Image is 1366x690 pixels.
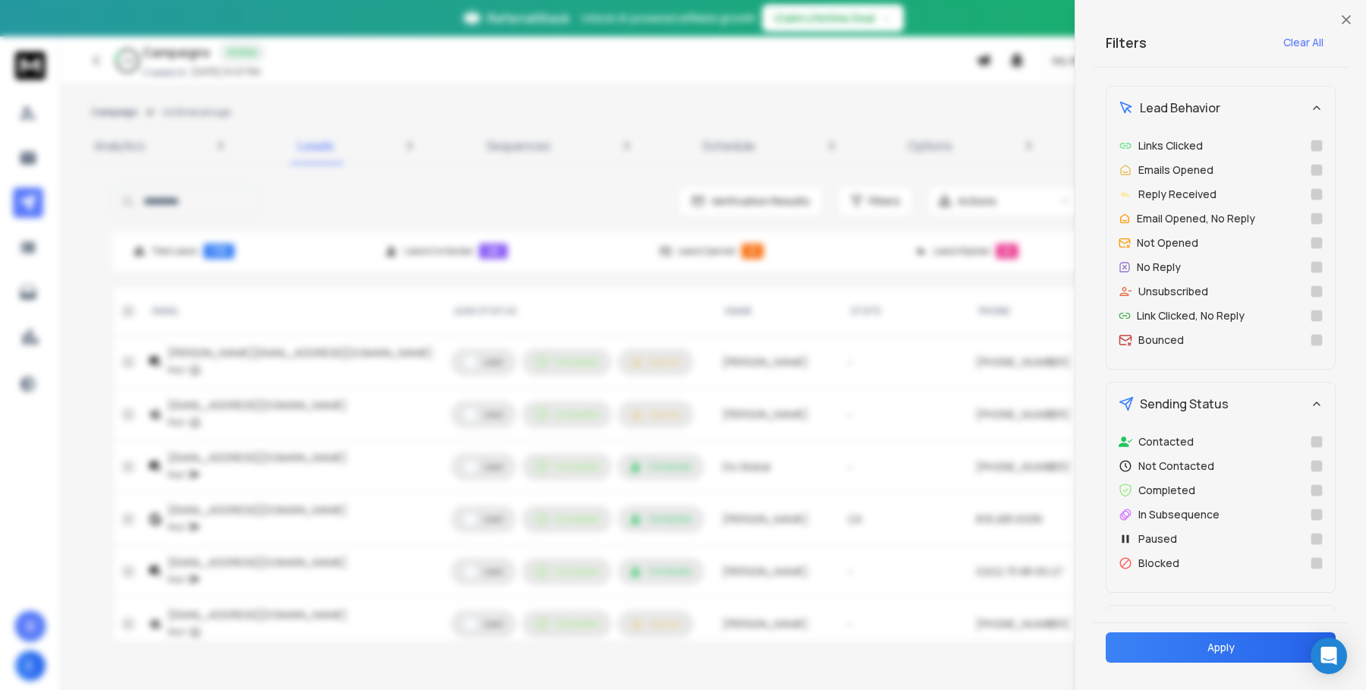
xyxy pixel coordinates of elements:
p: Paused [1138,531,1177,547]
p: Unsubscribed [1138,284,1208,299]
p: Completed [1138,483,1195,498]
p: Emails Opened [1138,162,1213,178]
button: Sending Status [1106,383,1335,425]
h2: Filters [1106,32,1147,53]
p: Not Opened [1137,235,1198,250]
p: Email Opened, No Reply [1137,211,1255,226]
span: Sending Status [1140,395,1229,413]
p: Not Contacted [1138,458,1214,474]
button: Email Provider [1106,606,1335,648]
p: Blocked [1138,556,1179,571]
button: Clear All [1271,27,1336,58]
p: Reply Received [1138,187,1216,202]
p: Bounced [1138,332,1184,348]
p: Links Clicked [1138,138,1203,153]
p: Link Clicked, No Reply [1137,308,1245,323]
div: Open Intercom Messenger [1311,638,1347,674]
p: No Reply [1137,260,1181,275]
p: Contacted [1138,434,1194,449]
button: Lead Behavior [1106,87,1335,129]
div: Sending Status [1106,425,1335,592]
button: Apply [1106,632,1336,663]
div: Lead Behavior [1106,129,1335,369]
span: Lead Behavior [1140,99,1220,117]
p: In Subsequence [1138,507,1220,522]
